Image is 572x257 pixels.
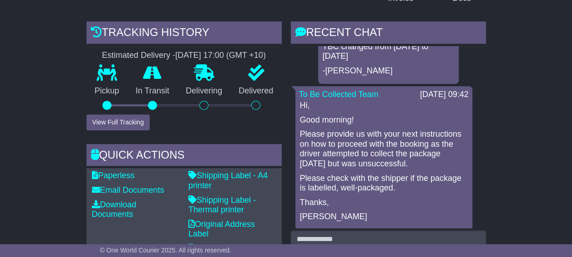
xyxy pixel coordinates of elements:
[86,86,127,96] p: Pickup
[300,101,468,111] p: Hi,
[299,90,379,99] a: To Be Collected Team
[300,212,468,222] p: [PERSON_NAME]
[86,144,282,169] div: Quick Actions
[92,171,135,180] a: Paperless
[188,220,255,239] a: Original Address Label
[175,51,266,61] div: [DATE] 17:00 (GMT +10)
[188,195,256,215] a: Shipping Label - Thermal printer
[300,129,468,169] p: Please provide us with your next instructions on how to proceed with the booking as the driver at...
[230,86,281,96] p: Delivered
[300,198,468,208] p: Thanks,
[100,247,232,254] span: © One World Courier 2025. All rights reserved.
[92,200,137,219] a: Download Documents
[420,90,469,100] div: [DATE] 09:42
[300,174,468,193] p: Please check with the shipper if the package is labelled, well-packaged.
[323,66,454,76] p: -[PERSON_NAME]
[92,185,164,195] a: Email Documents
[127,86,177,96] p: In Transit
[86,114,150,130] button: View Full Tracking
[188,244,247,253] a: Address Label
[86,51,282,61] div: Estimated Delivery -
[177,86,230,96] p: Delivering
[86,21,282,46] div: Tracking history
[300,115,468,125] p: Good morning!
[323,42,454,62] p: TBC changed from [DATE] to [DATE]
[291,21,486,46] div: RECENT CHAT
[188,171,268,190] a: Shipping Label - A4 printer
